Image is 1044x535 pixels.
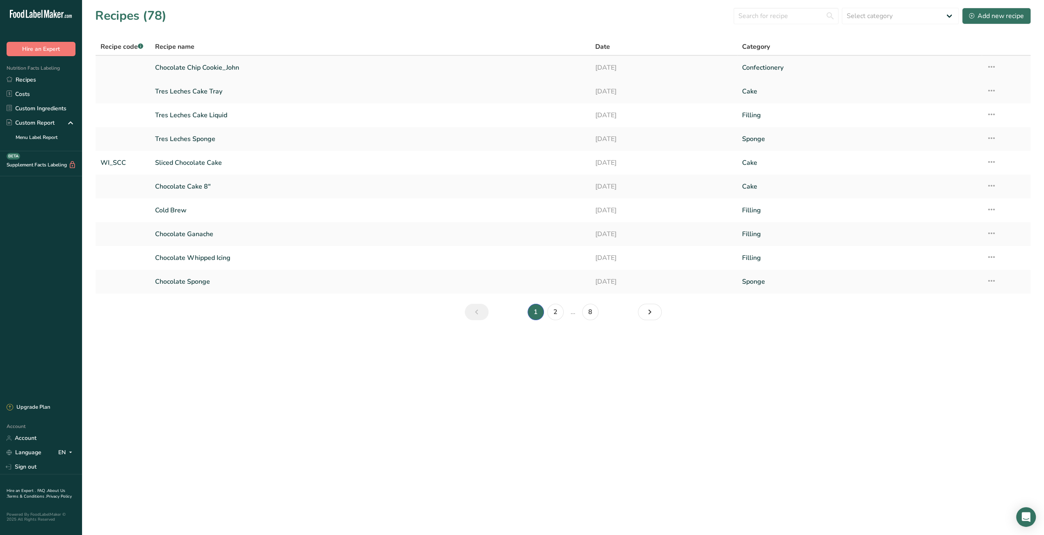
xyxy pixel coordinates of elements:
a: About Us . [7,488,65,499]
a: Filling [742,107,977,124]
span: Recipe code [101,42,143,51]
div: Add new recipe [969,11,1024,21]
span: Date [595,42,610,52]
div: Upgrade Plan [7,403,50,412]
a: Chocolate Sponge [155,273,585,290]
button: Hire an Expert [7,42,75,56]
div: Powered By FoodLabelMaker © 2025 All Rights Reserved [7,512,75,522]
a: Next page [638,304,662,320]
a: Tres Leches Cake Liquid [155,107,585,124]
a: WI_SCC [101,154,145,171]
a: Chocolate Ganache [155,225,585,243]
a: Page 2. [547,304,564,320]
a: Sponge [742,273,977,290]
a: Privacy Policy [46,494,72,499]
div: Open Intercom Messenger [1016,507,1036,527]
a: Cold Brew [155,202,585,219]
a: [DATE] [595,225,732,243]
a: Cake [742,154,977,171]
a: [DATE] [595,130,732,148]
a: [DATE] [595,178,732,195]
a: [DATE] [595,202,732,219]
h1: Recipes (78) [95,7,167,25]
a: Sliced Chocolate Cake [155,154,585,171]
a: Confectionery [742,59,977,76]
a: FAQ . [37,488,47,494]
div: BETA [7,153,20,159]
a: Terms & Conditions . [7,494,46,499]
a: [DATE] [595,59,732,76]
a: Page 8. [582,304,599,320]
div: Custom Report [7,118,55,127]
button: Add new recipe [962,8,1031,24]
input: Search for recipe [733,8,838,24]
a: Chocolate Whipped Icing [155,249,585,266]
a: Filling [742,225,977,243]
a: Cake [742,178,977,195]
a: [DATE] [595,154,732,171]
a: Chocolate Chip Cookie_John [155,59,585,76]
span: Recipe name [155,42,194,52]
a: Tres Leches Sponge [155,130,585,148]
a: Cake [742,83,977,100]
a: Sponge [742,130,977,148]
a: [DATE] [595,273,732,290]
a: [DATE] [595,107,732,124]
a: Hire an Expert . [7,488,36,494]
div: EN [58,448,75,458]
a: [DATE] [595,83,732,100]
a: [DATE] [595,249,732,266]
a: Language [7,445,41,460]
a: Filling [742,249,977,266]
span: Category [742,42,770,52]
a: Tres Leches Cake Tray [155,83,585,100]
a: Filling [742,202,977,219]
a: Chocolate Cake 8" [155,178,585,195]
a: Previous page [465,304,489,320]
